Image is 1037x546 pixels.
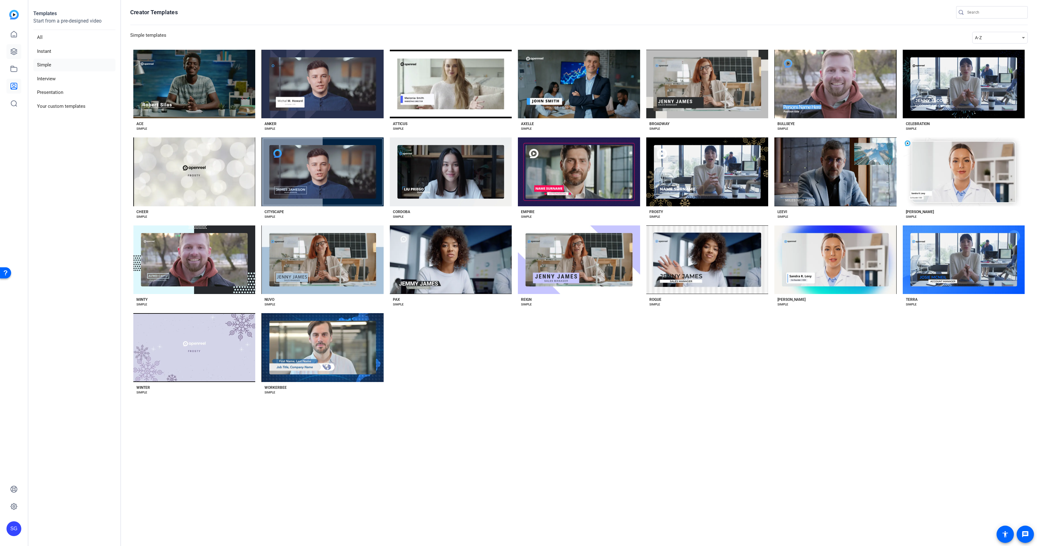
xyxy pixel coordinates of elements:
div: SIMPLE [521,302,532,307]
div: PAX [393,297,400,302]
li: Your custom templates [33,100,115,113]
li: Interview [33,73,115,85]
div: SIMPLE [264,126,275,131]
div: CORDOBA [393,209,410,214]
div: SIMPLE [521,126,532,131]
div: SIMPLE [777,302,788,307]
button: Template image [133,225,255,294]
button: Template image [261,137,383,206]
div: SIMPLE [906,126,917,131]
div: SIMPLE [136,302,147,307]
button: Template image [774,137,896,206]
div: SIMPLE [264,390,275,395]
button: Template image [390,225,512,294]
div: BULLSEYE [777,121,795,126]
div: [PERSON_NAME] [777,297,806,302]
button: Template image [518,50,640,118]
button: Template image [261,225,383,294]
li: All [33,31,115,44]
li: Simple [33,59,115,71]
mat-icon: accessibility [1002,531,1009,538]
div: FROSTY [649,209,663,214]
div: SIMPLE [906,302,917,307]
div: AXELLE [521,121,534,126]
button: Template image [133,50,255,118]
div: SIMPLE [136,126,147,131]
div: ATTICUS [393,121,407,126]
div: [PERSON_NAME] [906,209,934,214]
img: blue-gradient.svg [9,10,19,19]
div: TERRA [906,297,918,302]
span: A-Z [975,35,982,40]
div: SIMPLE [393,214,404,219]
div: SIMPLE [264,214,275,219]
div: SIMPLE [649,302,660,307]
div: REIGN [521,297,531,302]
div: SIMPLE [393,126,404,131]
div: MINTY [136,297,148,302]
button: Template image [261,313,383,382]
div: BROADWAY [649,121,669,126]
strong: Templates [33,10,57,16]
p: Start from a pre-designed video [33,17,115,30]
button: Template image [646,50,768,118]
button: Template image [646,225,768,294]
button: Template image [133,137,255,206]
div: CHEER [136,209,148,214]
div: ACE [136,121,144,126]
button: Template image [903,137,1025,206]
button: Template image [774,50,896,118]
div: SG [6,521,21,536]
h3: Simple templates [130,32,166,44]
div: SIMPLE [649,214,660,219]
div: WINTER [136,385,150,390]
button: Template image [133,313,255,382]
li: Instant [33,45,115,58]
div: SIMPLE [777,126,788,131]
div: SIMPLE [906,214,917,219]
div: ROGUE [649,297,661,302]
button: Template image [518,225,640,294]
button: Template image [903,225,1025,294]
input: Search [967,9,1023,16]
button: Template image [774,225,896,294]
button: Template image [646,137,768,206]
div: EMPIRE [521,209,535,214]
button: Template image [903,50,1025,118]
div: SIMPLE [521,214,532,219]
li: Presentation [33,86,115,99]
div: WORKERBEE [264,385,287,390]
div: SIMPLE [393,302,404,307]
div: SIMPLE [649,126,660,131]
div: SIMPLE [264,302,275,307]
h1: Creator Templates [130,9,178,16]
div: CELEBRATION [906,121,930,126]
button: Template image [390,50,512,118]
button: Template image [390,137,512,206]
div: LEEVI [777,209,787,214]
div: NUVO [264,297,274,302]
button: Template image [261,50,383,118]
button: Template image [518,137,640,206]
div: SIMPLE [777,214,788,219]
div: SIMPLE [136,390,147,395]
div: CITYSCAPE [264,209,284,214]
div: ANKER [264,121,277,126]
div: SIMPLE [136,214,147,219]
mat-icon: message [1022,531,1029,538]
